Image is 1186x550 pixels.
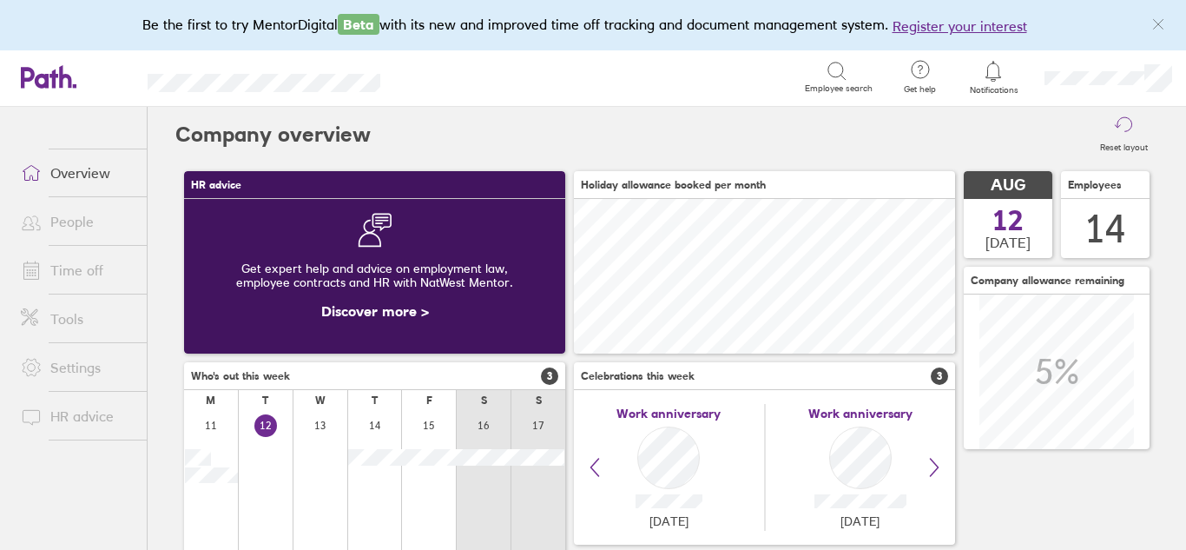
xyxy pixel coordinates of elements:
a: Overview [7,156,147,190]
div: T [262,394,268,407]
span: Get help [892,84,948,95]
a: Notifications [965,59,1022,96]
a: Tools [7,302,147,336]
div: M [206,394,215,407]
span: Employee search [805,83,873,94]
span: [DATE] [985,235,1031,250]
span: [DATE] [840,514,880,528]
div: S [481,394,487,407]
span: 12 [992,207,1024,235]
span: HR advice [191,179,241,191]
div: Search [427,69,471,84]
span: [DATE] [649,514,689,528]
span: Work anniversary [808,407,913,421]
span: 3 [931,368,948,385]
span: Work anniversary [616,407,721,421]
span: Company allowance remaining [971,275,1124,287]
div: W [315,394,326,407]
button: Reset layout [1090,107,1158,162]
a: Discover more > [321,302,429,320]
span: Beta [338,14,379,35]
span: Notifications [965,85,1022,96]
label: Reset layout [1090,137,1158,153]
div: F [426,394,432,407]
div: 14 [1084,207,1126,251]
a: Settings [7,350,147,385]
span: Who's out this week [191,370,290,382]
div: T [372,394,378,407]
div: Get expert help and advice on employment law, employee contracts and HR with NatWest Mentor. [198,248,551,303]
span: 3 [541,368,558,385]
span: AUG [991,176,1025,195]
span: Holiday allowance booked per month [581,179,766,191]
a: People [7,204,147,239]
span: Employees [1068,179,1122,191]
div: S [536,394,542,407]
button: Register your interest [893,16,1027,36]
span: Celebrations this week [581,370,695,382]
h2: Company overview [175,107,371,162]
a: HR advice [7,399,147,434]
div: Be the first to try MentorDigital with its new and improved time off tracking and document manage... [142,14,1044,36]
a: Time off [7,253,147,288]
